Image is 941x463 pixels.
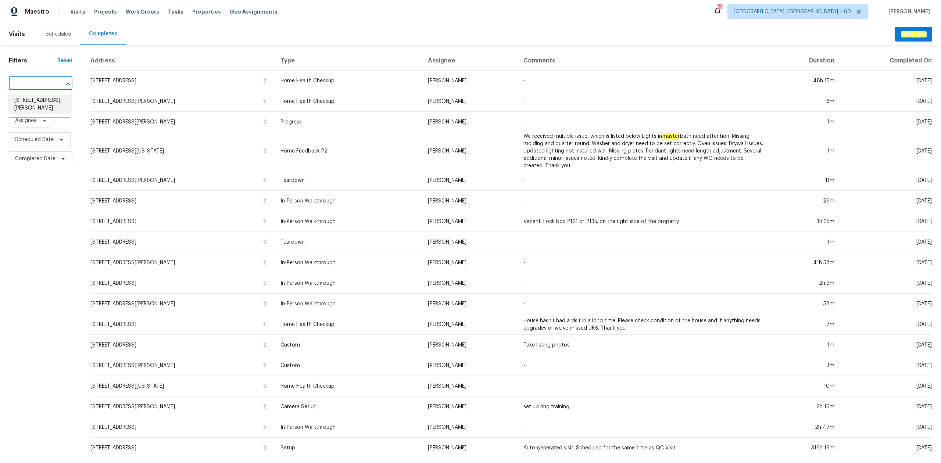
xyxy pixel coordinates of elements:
td: - [518,252,770,273]
th: Assignee [422,51,517,71]
td: [PERSON_NAME] [422,376,517,396]
td: [PERSON_NAME] [422,417,517,438]
td: Home Health Checkup [275,71,422,91]
td: [STREET_ADDRESS][PERSON_NAME] [90,170,275,191]
span: Visits [70,8,85,15]
button: Copy Address [262,98,269,104]
td: - [518,355,770,376]
button: Copy Address [262,362,269,369]
td: [DATE] [840,252,932,273]
button: Copy Address [262,424,269,430]
td: 11m [770,170,840,191]
em: Schedule [901,31,926,37]
span: Work Orders [126,8,159,15]
td: [STREET_ADDRESS] [90,191,275,211]
td: [DATE] [840,91,932,112]
td: Home Health Checkup [275,314,422,335]
td: [STREET_ADDRESS] [90,417,275,438]
td: [PERSON_NAME] [422,91,517,112]
td: 2h 16m [770,396,840,417]
div: 520 [717,4,722,12]
td: 1m [770,132,840,170]
td: 316h 19m [770,438,840,458]
td: 41h 58m [770,252,840,273]
input: Search for an address... [9,78,52,90]
button: Copy Address [262,77,269,84]
td: Setup [275,438,422,458]
td: 1m [770,355,840,376]
td: [PERSON_NAME] [422,132,517,170]
td: [STREET_ADDRESS][PERSON_NAME] [90,252,275,273]
button: Copy Address [262,259,269,266]
td: Progress [275,112,422,132]
td: [STREET_ADDRESS][PERSON_NAME] [90,91,275,112]
div: Completed [89,30,118,37]
td: [DATE] [840,191,932,211]
td: House hasn't had a visit in a long time. Please check condition of the house and if anything need... [518,314,770,335]
td: 29m [770,191,840,211]
td: - [518,232,770,252]
span: Maestro [25,8,49,15]
button: Copy Address [262,444,269,451]
div: Scheduled [46,30,71,38]
th: Comments [518,51,770,71]
td: [PERSON_NAME] [422,71,517,91]
td: [DATE] [840,211,932,232]
td: - [518,112,770,132]
li: [STREET_ADDRESS][PERSON_NAME] [8,94,71,114]
td: 10m [770,376,840,396]
button: Schedule [895,27,932,42]
td: [PERSON_NAME] [422,170,517,191]
span: Tasks [168,9,183,14]
td: [DATE] [840,335,932,355]
td: [PERSON_NAME] [422,273,517,294]
td: 1m [770,232,840,252]
td: 7m [770,314,840,335]
td: [PERSON_NAME] [422,335,517,355]
td: set up ring training [518,396,770,417]
td: [PERSON_NAME] [422,294,517,314]
button: Copy Address [262,197,269,204]
td: [DATE] [840,376,932,396]
th: Type [275,51,422,71]
th: Completed On [840,51,932,71]
h1: Filters [9,57,57,64]
td: Teardown [275,232,422,252]
button: Copy Address [262,341,269,348]
td: [PERSON_NAME] [422,232,517,252]
td: Custom [275,335,422,355]
td: [STREET_ADDRESS][PERSON_NAME] [90,396,275,417]
td: [PERSON_NAME] [422,438,517,458]
td: [STREET_ADDRESS][PERSON_NAME] [90,294,275,314]
th: Duration [770,51,840,71]
button: Copy Address [262,118,269,125]
em: master [662,133,680,139]
td: [DATE] [840,71,932,91]
td: - [518,376,770,396]
td: [PERSON_NAME] [422,211,517,232]
button: Copy Address [262,177,269,183]
td: [DATE] [840,355,932,376]
td: - [518,71,770,91]
td: We received multiple issue, which is listed below Lights in bath need attention. Missing molding ... [518,132,770,170]
td: 3h 35m [770,211,840,232]
td: Camera Setup [275,396,422,417]
td: 2h 47m [770,417,840,438]
td: Take listing photos [518,335,770,355]
td: In-Person Walkthrough [275,273,422,294]
th: Address [90,51,275,71]
td: - [518,191,770,211]
td: [STREET_ADDRESS] [90,232,275,252]
td: In-Person Walkthrough [275,211,422,232]
button: Copy Address [262,238,269,245]
td: Custom [275,355,422,376]
td: In-Person Walkthrough [275,294,422,314]
button: Copy Address [262,280,269,286]
div: Reset [57,57,72,64]
span: [GEOGRAPHIC_DATA], [GEOGRAPHIC_DATA] + 60 [734,8,851,15]
td: Auto-generated visit. Scheduled for the same time as QC Visit. [518,438,770,458]
span: Projects [94,8,117,15]
td: [STREET_ADDRESS][US_STATE] [90,376,275,396]
td: - [518,273,770,294]
td: - [518,91,770,112]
